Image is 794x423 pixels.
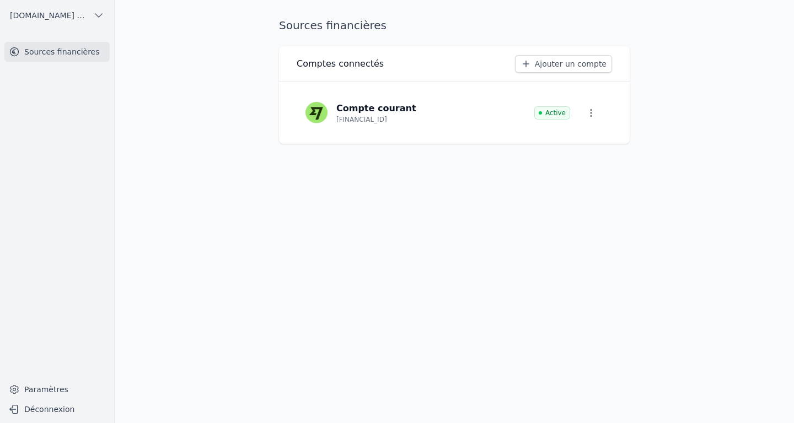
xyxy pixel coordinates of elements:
button: [DOMAIN_NAME] SRL [4,7,110,24]
a: Paramètres [4,381,110,398]
h1: Sources financières [279,18,387,33]
p: Compte courant [336,102,416,115]
a: Ajouter un compte [515,55,612,73]
a: Compte courant [FINANCIAL_ID] Active [297,91,612,135]
h3: Comptes connectés [297,57,384,70]
p: [FINANCIAL_ID] [336,115,387,124]
span: [DOMAIN_NAME] SRL [10,10,89,21]
a: Sources financières [4,42,110,62]
span: Active [534,106,570,120]
button: Déconnexion [4,400,110,418]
